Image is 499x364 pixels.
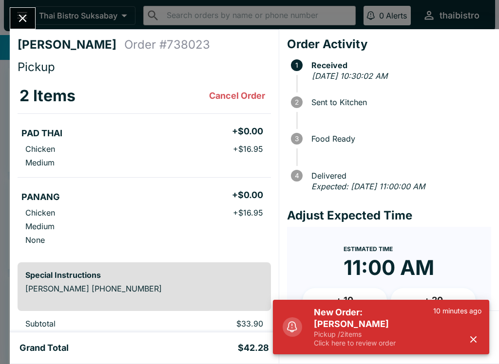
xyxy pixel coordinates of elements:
h5: PAD THAI [21,127,62,139]
p: [PERSON_NAME] [PHONE_NUMBER] [25,284,263,293]
text: 3 [295,135,299,143]
h4: Order # 738023 [124,37,210,52]
text: 4 [294,172,299,180]
h5: Grand Total [19,342,69,354]
h5: + $0.00 [232,126,263,137]
em: [DATE] 10:30:02 AM [312,71,387,81]
span: Estimated Time [344,245,393,253]
span: Food Ready [307,134,491,143]
h5: New Order: [PERSON_NAME] [314,307,433,330]
p: Medium [25,158,55,167]
h3: 2 Items [19,86,76,106]
time: 11:00 AM [344,255,434,280]
button: + 20 [391,288,476,312]
span: Delivered [307,171,491,180]
h5: PANANG [21,191,60,203]
h4: Adjust Expected Time [287,208,491,223]
p: + $16.95 [233,144,263,154]
h6: Special Instructions [25,270,263,280]
em: Expected: [DATE] 11:00:00 AM [311,182,425,191]
table: orders table [18,78,271,255]
p: Subtotal [25,319,152,328]
p: Chicken [25,208,55,218]
p: Medium [25,221,55,231]
p: Chicken [25,144,55,154]
p: Click here to review order [314,339,433,347]
h5: $42.28 [238,342,269,354]
p: + $16.95 [233,208,263,218]
h4: [PERSON_NAME] [18,37,124,52]
p: Pickup / 2 items [314,330,433,339]
button: Cancel Order [205,86,269,106]
button: + 10 [303,288,387,312]
span: Sent to Kitchen [307,98,491,107]
h4: Order Activity [287,37,491,52]
h5: + $0.00 [232,189,263,201]
p: $33.90 [167,319,263,328]
button: Close [10,8,35,29]
text: 1 [295,61,298,69]
span: Pickup [18,60,55,74]
p: None [25,235,45,245]
text: 2 [295,98,299,106]
span: Received [307,61,491,70]
p: 10 minutes ago [433,307,481,315]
